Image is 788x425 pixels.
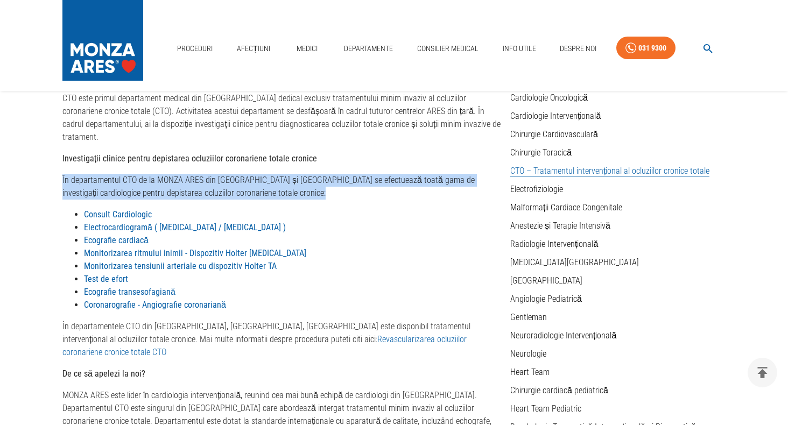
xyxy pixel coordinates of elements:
[84,261,277,271] a: Monitorizarea tensiunii arteriale cu dispozitiv Holter TA
[510,349,546,359] a: Neurologie
[510,147,572,158] a: Chirurgie Toracică
[62,153,317,164] strong: Investigații clinice pentru depistarea ocluziilor coronariene totale cronice
[84,235,149,245] a: Ecografie cardiacă
[498,38,540,60] a: Info Utile
[510,239,598,249] a: Radiologie Intervențională
[638,41,666,55] div: 031 9300
[510,166,709,176] a: CTO – Tratamentul intervențional al ocluziilor cronice totale
[62,174,502,200] p: În departamentul CTO de la MONZA ARES din [GEOGRAPHIC_DATA] și [GEOGRAPHIC_DATA] se efectuează to...
[510,184,563,194] a: Electrofiziologie
[62,369,145,379] strong: De ce să apelezi la noi?
[84,209,152,219] a: Consult Cardiologic
[84,287,175,297] a: Ecografie transesofagiană
[173,38,217,60] a: Proceduri
[290,38,324,60] a: Medici
[413,38,483,60] a: Consilier Medical
[510,257,639,267] a: [MEDICAL_DATA][GEOGRAPHIC_DATA]
[510,367,550,377] a: Heart Team
[616,37,676,60] a: 031 9300
[510,129,598,139] a: Chirurgie Cardiovasculară
[62,92,502,144] p: CTO este primul departament medical din [GEOGRAPHIC_DATA] dedical exclusiv tratamentului minim in...
[510,221,610,231] a: Anestezie și Terapie Intensivă
[510,312,547,322] a: Gentleman
[84,274,128,284] a: Test de efort
[555,38,601,60] a: Despre Noi
[340,38,397,60] a: Departamente
[510,403,581,414] a: Heart Team Pediatric
[510,275,582,286] a: [GEOGRAPHIC_DATA]
[233,38,275,60] a: Afecțiuni
[84,300,226,310] a: Coronarografie - Angiografie coronariană
[510,111,601,121] a: Cardiologie Intervențională
[62,320,502,359] p: În departamentele CTO din [GEOGRAPHIC_DATA], [GEOGRAPHIC_DATA], [GEOGRAPHIC_DATA] este disponibil...
[84,248,306,258] a: Monitorizarea ritmului inimii - Dispozitiv Holter [MEDICAL_DATA]
[84,222,286,232] a: Electrocardiogramă ( [MEDICAL_DATA] / [MEDICAL_DATA] )
[510,330,616,341] a: Neuroradiologie Intervențională
[510,294,582,304] a: Angiologie Pediatrică
[510,385,608,395] a: Chirurgie cardiacă pediatrică
[748,358,777,387] button: delete
[62,334,467,357] a: Revascularizarea ocluziilor coronariene cronice totale CTO
[510,93,588,103] a: Cardiologie Oncologică
[510,202,622,212] a: Malformații Cardiace Congenitale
